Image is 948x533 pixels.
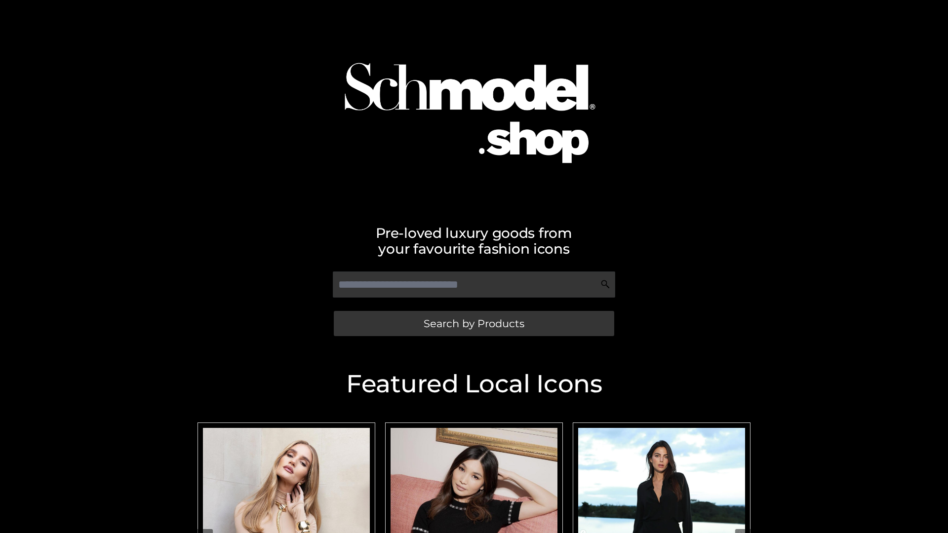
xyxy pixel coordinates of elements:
a: Search by Products [334,311,614,336]
h2: Featured Local Icons​ [193,372,755,396]
h2: Pre-loved luxury goods from your favourite fashion icons [193,225,755,257]
span: Search by Products [424,318,524,329]
img: Search Icon [600,279,610,289]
